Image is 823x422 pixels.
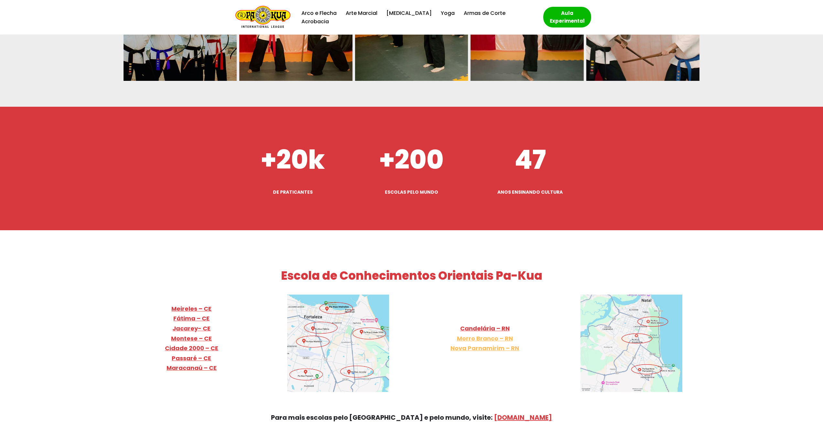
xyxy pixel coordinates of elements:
[359,139,464,180] h2: +200
[301,9,337,17] a: Arco e Flecha
[301,17,329,26] a: Acrobacia
[3,266,821,285] h2: Escola de Conhecimentos Orientais Pa-Kua
[240,139,346,180] h2: +20k
[460,324,510,332] a: Candelária – RN
[232,6,290,29] a: Escola de Conhecimentos Orientais Pa-Kua Uma escola para toda família
[543,7,591,27] a: Aula Experimental
[494,413,552,422] a: [DOMAIN_NAME]
[441,9,455,17] a: Yoga
[477,139,583,180] h2: 47
[497,189,563,195] strong: ANOS ENSINANDO CULTURA
[346,9,377,17] a: Arte Marcial
[450,334,519,352] a: Morro Branco – RNNova Parnamirim – RN
[300,9,534,26] div: Menu primário
[165,305,218,362] a: Meireles – CEFátima – CEJacarey- CEMontese – CECidade 2000 – CEPassaré – CE
[273,189,313,195] strong: DE PRATICANTES
[386,9,432,17] a: [MEDICAL_DATA]
[464,9,505,17] a: Armas de Corte
[167,364,217,372] a: Maracanaú – CE
[385,189,438,195] strong: ESCOLAS PELO MUNDO
[271,413,493,422] strong: Para mais escolas pelo [GEOGRAPHIC_DATA] e pelo mundo, visite:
